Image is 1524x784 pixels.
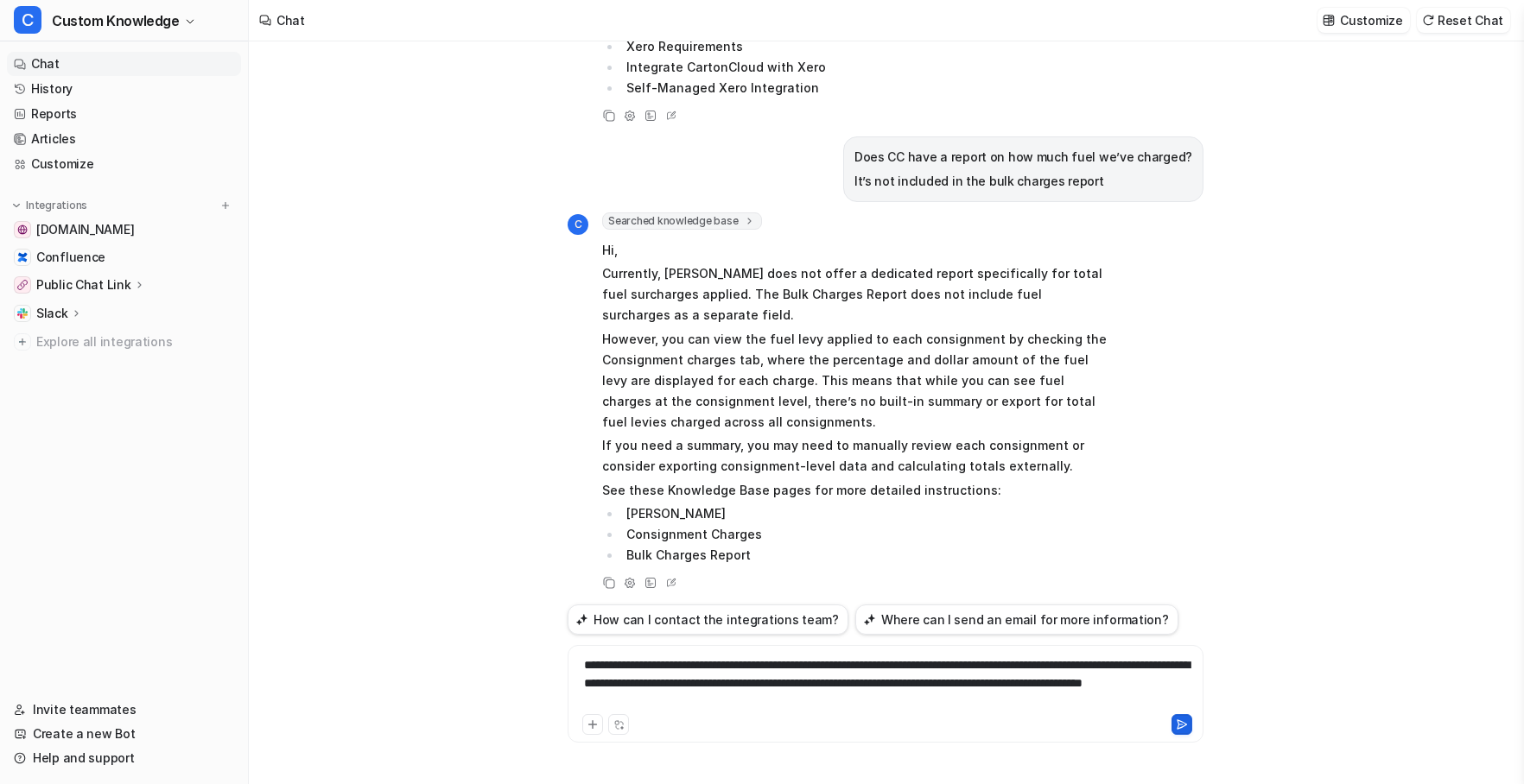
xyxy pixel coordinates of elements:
button: Customize [1318,8,1409,33]
img: expand menu [10,199,22,212]
p: However, you can view the fuel levy applied to each consignment by checking the Consignment charg... [602,329,1108,433]
img: explore all integrations [14,333,31,351]
img: customize [1323,14,1335,27]
button: Integrations [7,197,92,214]
p: Slack [36,305,68,322]
li: Xero Requirements [621,36,1108,57]
img: menu_add.svg [219,199,232,212]
a: ConfluenceConfluence [7,245,241,269]
a: Customize [7,152,241,176]
p: Integrations [26,199,87,212]
span: C [568,214,588,235]
a: help.cartoncloud.com[DOMAIN_NAME] [7,218,241,242]
a: Explore all integrations [7,330,241,354]
span: Confluence [36,249,105,266]
a: Articles [7,127,241,151]
p: Does CC have a report on how much fuel we’ve charged? [854,147,1192,168]
span: Custom Knowledge [52,9,180,33]
button: How can I contact the integrations team? [568,604,848,635]
p: If you need a summary, you may need to manually review each consignment or consider exporting con... [602,435,1108,477]
a: Create a new Bot [7,722,241,746]
p: It’s not included in the bulk charges report [854,171,1192,192]
p: Customize [1340,11,1402,29]
li: Consignment Charges [621,524,1108,545]
p: Currently, [PERSON_NAME] does not offer a dedicated report specifically for total fuel surcharges... [602,263,1108,326]
p: See these Knowledge Base pages for more detailed instructions: [602,480,1108,501]
span: C [14,6,41,34]
span: Searched knowledge base [602,212,762,230]
a: Invite teammates [7,698,241,722]
a: Reports [7,102,241,126]
li: Self-Managed Xero Integration [621,78,1108,98]
a: History [7,77,241,101]
a: Help and support [7,746,241,770]
a: Chat [7,52,241,76]
span: Explore all integrations [36,328,234,356]
img: Confluence [17,252,28,262]
img: Slack [17,308,28,319]
button: Where can I send an email for more information? [855,604,1178,635]
div: Chat [276,11,305,29]
li: Integrate CartonCloud with Xero [621,57,1108,78]
img: reset [1422,14,1434,27]
img: Public Chat Link [17,280,28,290]
button: Reset Chat [1417,8,1510,33]
p: Hi, [602,240,1108,261]
span: [DOMAIN_NAME] [36,221,134,238]
img: help.cartoncloud.com [17,224,28,235]
p: Public Chat Link [36,276,131,294]
li: [PERSON_NAME] [621,503,1108,524]
li: Bulk Charges Report [621,545,1108,566]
